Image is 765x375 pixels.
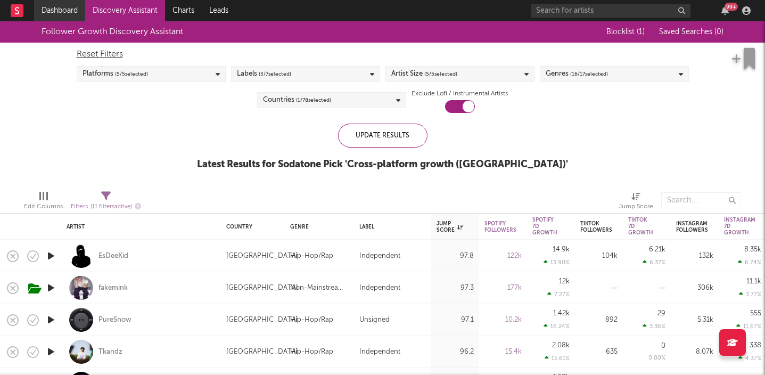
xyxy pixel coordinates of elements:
[484,250,522,263] div: 122k
[738,355,761,362] div: 4.37 %
[290,224,343,230] div: Genre
[226,282,298,295] div: [GEOGRAPHIC_DATA]
[559,278,570,285] div: 12k
[237,68,291,80] div: Labels
[661,343,665,349] div: 0
[531,4,690,18] input: Search for artists
[724,217,755,236] div: Instagram 7D Growth
[98,283,128,293] a: fakemink
[290,314,333,327] div: Hip-Hop/Rap
[437,221,463,233] div: Jump Score
[484,282,522,295] div: 177k
[77,48,689,61] div: Reset Filters
[739,291,761,298] div: 3.77 %
[744,246,761,253] div: 8.35k
[437,314,474,327] div: 97.1
[437,282,474,295] div: 97.3
[721,6,729,15] button: 99+
[98,347,122,357] a: Tkandz
[544,259,570,266] div: 13.90 %
[359,282,400,295] div: Independent
[91,204,132,210] span: ( 11 filters active)
[484,221,516,233] div: Spotify Followers
[226,250,298,263] div: [GEOGRAPHIC_DATA]
[412,87,508,100] label: Exclude Lofi / Instrumental Artists
[746,278,761,285] div: 11.1k
[98,315,131,325] a: PureSnow
[676,282,713,295] div: 306k
[736,323,761,330] div: 11.67 %
[547,291,570,298] div: 7.27 %
[424,68,457,80] span: ( 5 / 5 selected)
[359,314,390,327] div: Unsigned
[750,342,761,349] div: 338
[437,346,474,358] div: 96.2
[42,26,183,38] div: Follower Growth Discovery Assistant
[544,323,570,330] div: 16.24 %
[226,224,274,230] div: Country
[359,250,400,263] div: Independent
[580,346,618,358] div: 635
[391,68,457,80] div: Artist Size
[115,68,148,80] span: ( 5 / 5 selected)
[197,158,568,171] div: Latest Results for Sodatone Pick ' Cross-platform growth ([GEOGRAPHIC_DATA]) '
[545,355,570,362] div: 15.61 %
[553,246,570,253] div: 14.9k
[263,94,331,107] div: Countries
[24,187,63,218] div: Edit Columns
[98,251,128,261] a: EsDeeKid
[676,221,708,233] div: Instagram Followers
[750,310,761,317] div: 555
[546,68,608,80] div: Genres
[296,94,331,107] span: ( 1 / 78 selected)
[676,314,713,327] div: 5.31k
[484,346,522,358] div: 15.4k
[643,259,665,266] div: 6.37 %
[637,28,645,36] span: ( 1 )
[290,250,333,263] div: Hip-Hop/Rap
[83,68,148,80] div: Platforms
[649,246,665,253] div: 6.21k
[661,192,741,208] input: Search...
[484,314,522,327] div: 10.2k
[338,124,427,148] div: Update Results
[580,314,618,327] div: 892
[290,282,349,295] div: Non-Mainstream Electronic
[437,250,474,263] div: 97.8
[659,28,723,36] span: Saved Searches
[570,68,608,80] span: ( 16 / 17 selected)
[359,346,400,358] div: Independent
[628,217,653,236] div: Tiktok 7D Growth
[290,346,333,358] div: Hip-Hop/Rap
[676,250,713,263] div: 132k
[580,250,618,263] div: 104k
[532,217,557,236] div: Spotify 7D Growth
[656,28,723,36] button: Saved Searches (0)
[553,310,570,317] div: 1.42k
[71,200,141,214] div: Filters
[67,224,210,230] div: Artist
[619,187,653,218] div: Jump Score
[552,342,570,349] div: 2.08k
[657,310,665,317] div: 29
[606,28,645,36] span: Blocklist
[738,259,761,266] div: 6.74 %
[226,346,298,358] div: [GEOGRAPHIC_DATA]
[24,200,63,213] div: Edit Columns
[725,3,738,11] div: 99 +
[714,28,723,36] span: ( 0 )
[359,224,421,230] div: Label
[643,323,665,330] div: 3.36 %
[259,68,291,80] span: ( 3 / 7 selected)
[71,187,141,218] div: Filters(11 filters active)
[580,221,612,233] div: Tiktok Followers
[676,346,713,358] div: 8.07k
[226,314,298,327] div: [GEOGRAPHIC_DATA]
[619,200,653,213] div: Jump Score
[648,355,665,361] div: 0.00 %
